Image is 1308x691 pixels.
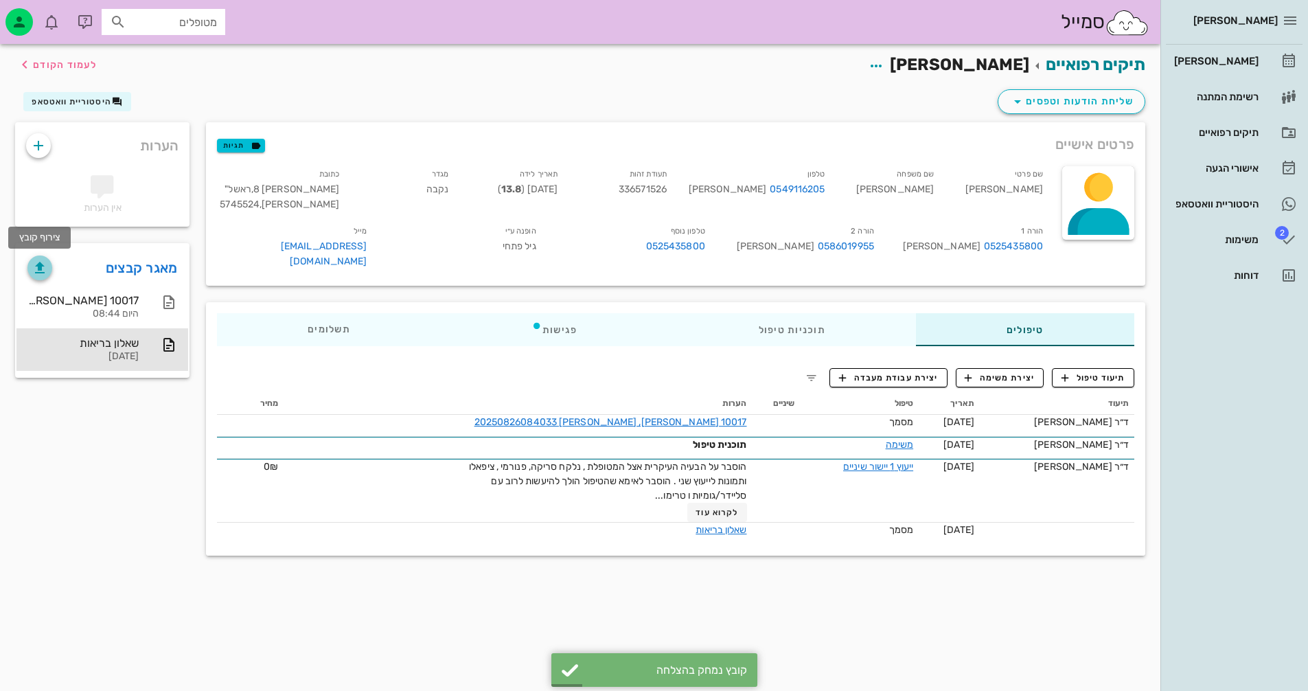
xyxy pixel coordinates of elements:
[753,393,801,415] th: שיניים
[1105,9,1149,36] img: SmileCloud logo
[27,308,139,320] div: היום 08:44
[668,313,916,346] div: תוכניות טיפול
[770,182,825,197] a: 0549116205
[225,183,339,210] span: ראשל"[PERSON_NAME]
[432,170,448,179] small: מגדר
[943,416,974,428] span: [DATE]
[23,92,131,111] button: היסטוריית וואטסאפ
[889,524,913,536] span: מסמך
[985,415,1129,429] div: ד״ר [PERSON_NAME]
[350,163,459,220] div: נקבה
[264,461,278,473] span: 0₪
[843,461,913,473] a: ייעוץ 1 יישור שיניים
[619,183,667,195] span: 336571526
[886,439,914,451] a: משימה
[943,439,974,451] span: [DATE]
[696,508,738,517] span: לקרוא עוד
[851,227,874,236] small: הורה 2
[943,461,974,473] span: [DATE]
[27,337,139,350] div: שאלון בריאות
[586,664,747,677] div: קובץ נמחק בהצלחה
[836,163,945,220] div: [PERSON_NAME]
[41,11,49,19] span: תג
[27,351,139,363] div: [DATE]
[1171,270,1259,281] div: דוחות
[956,368,1044,387] button: יצירת משימה
[217,393,284,415] th: מחיר
[217,139,265,152] button: תגיות
[33,59,97,71] span: לעמוד הקודם
[501,183,521,195] strong: 13.8
[469,461,746,501] span: הוסבר על הבעיה העיקרית אצל המטופלת , נלקח סריקה, פנורמי , ציפאלו ותמונות לייעוץ שני . הוסבר לאימא...
[16,52,97,77] button: לעמוד הקודם
[984,239,1043,254] a: 0525435800
[998,89,1145,114] button: שליחת הודעות וטפסים
[1055,133,1134,155] span: פרטים אישיים
[919,393,980,415] th: תאריך
[284,393,752,415] th: הערות
[308,325,350,335] span: תשלומים
[32,97,111,106] span: היסטוריית וואטסאפ
[281,240,367,267] a: [EMAIL_ADDRESS][DOMAIN_NAME]
[1275,226,1289,240] span: תג
[498,183,558,195] span: [DATE] ( )
[818,239,874,254] a: 0586019955
[985,438,1129,452] div: ד״ר [PERSON_NAME]
[943,524,974,536] span: [DATE]
[1171,199,1259,209] div: היסטוריית וואטסאפ
[378,220,547,277] div: גיל פתחי
[727,239,874,254] div: [PERSON_NAME]
[807,170,825,179] small: טלפון
[1166,259,1303,292] a: דוחות
[1166,152,1303,185] a: אישורי הגעה
[945,163,1054,220] div: [PERSON_NAME]
[1171,127,1259,138] div: תיקים רפואיים
[289,438,746,452] div: תוכנית טיפול
[1061,8,1149,37] div: סמייל
[1171,234,1259,245] div: משימות
[1171,91,1259,102] div: רשימת המתנה
[223,139,259,152] span: תגיות
[980,393,1134,415] th: תיעוד
[106,257,178,279] a: מאגר קבצים
[896,239,1043,254] div: [PERSON_NAME]
[965,372,1035,384] span: יצירת משימה
[1015,170,1043,179] small: שם פרטי
[474,416,747,428] a: 10017 [PERSON_NAME], [PERSON_NAME] 20250826084033
[1166,188,1303,220] a: היסטוריית וואטסאפ
[889,416,913,428] span: מסמך
[84,202,122,214] span: אין הערות
[1171,56,1259,67] div: [PERSON_NAME]
[687,503,747,522] button: לקרוא עוד
[1171,163,1259,174] div: אישורי הגעה
[505,227,536,236] small: הופנה ע״י
[1166,223,1303,256] a: תגמשימות
[220,199,260,210] span: 5745524
[1062,372,1125,384] span: תיעוד טיפול
[671,227,705,236] small: טלפון נוסף
[1021,227,1043,236] small: הורה 1
[251,183,340,195] span: [PERSON_NAME] 8
[1166,80,1303,113] a: רשימת המתנה
[630,170,667,179] small: תעודת זהות
[520,170,558,179] small: תאריך לידה
[800,393,919,415] th: טיפול
[1009,93,1134,110] span: שליחת הודעות וטפסים
[646,239,705,254] a: 0525435800
[319,170,340,179] small: כתובת
[354,227,367,236] small: מייל
[897,170,934,179] small: שם משפחה
[15,122,190,162] div: הערות
[890,55,1029,74] span: [PERSON_NAME]
[441,313,668,346] div: פגישות
[1046,55,1145,74] a: תיקים רפואיים
[829,368,947,387] button: יצירת עבודת מעבדה
[689,182,825,197] div: [PERSON_NAME]
[1166,116,1303,149] a: תיקים רפואיים
[696,524,746,536] a: שאלון בריאות
[1193,14,1278,27] span: [PERSON_NAME]
[260,199,262,210] span: ,
[27,294,139,307] div: 10017 [PERSON_NAME], [PERSON_NAME] 20250826084033
[1166,45,1303,78] a: [PERSON_NAME]
[839,372,938,384] span: יצירת עבודת מעבדה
